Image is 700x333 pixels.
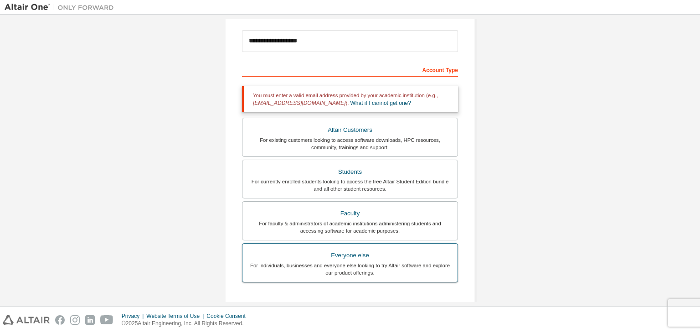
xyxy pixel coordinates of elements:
[242,86,458,112] div: You must enter a valid email address provided by your academic institution (e.g., ).
[248,178,452,193] div: For currently enrolled students looking to access the free Altair Student Edition bundle and all ...
[100,315,113,325] img: youtube.svg
[85,315,95,325] img: linkedin.svg
[248,249,452,262] div: Everyone else
[253,100,345,106] span: [EMAIL_ADDRESS][DOMAIN_NAME]
[206,312,251,320] div: Cookie Consent
[122,320,251,328] p: © 2025 Altair Engineering, Inc. All Rights Reserved.
[248,262,452,276] div: For individuals, businesses and everyone else looking to try Altair software and explore our prod...
[248,207,452,220] div: Faculty
[248,166,452,178] div: Students
[55,315,65,325] img: facebook.svg
[70,315,80,325] img: instagram.svg
[248,136,452,151] div: For existing customers looking to access software downloads, HPC resources, community, trainings ...
[248,220,452,234] div: For faculty & administrators of academic institutions administering students and accessing softwa...
[242,296,458,311] div: Your Profile
[5,3,118,12] img: Altair One
[3,315,50,325] img: altair_logo.svg
[242,62,458,77] div: Account Type
[146,312,206,320] div: Website Terms of Use
[248,124,452,136] div: Altair Customers
[350,100,411,106] a: What if I cannot get one?
[122,312,146,320] div: Privacy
